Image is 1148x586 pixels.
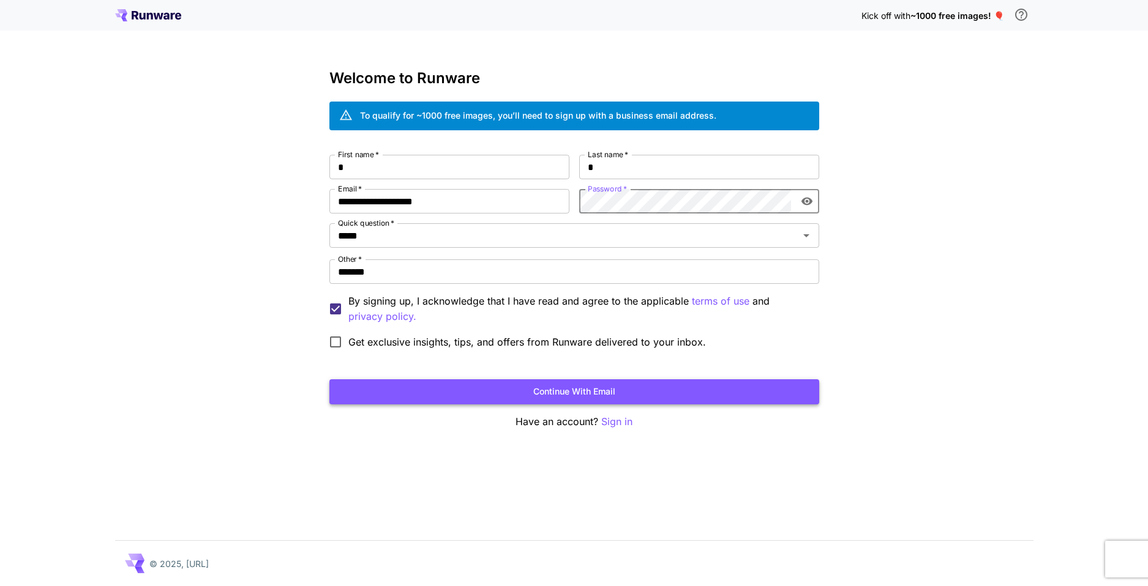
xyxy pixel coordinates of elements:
button: By signing up, I acknowledge that I have read and agree to the applicable terms of use and [348,309,416,324]
p: © 2025, [URL] [149,557,209,570]
span: Get exclusive insights, tips, and offers from Runware delivered to your inbox. [348,335,706,349]
div: To qualify for ~1000 free images, you’ll need to sign up with a business email address. [360,109,716,122]
label: Quick question [338,218,394,228]
button: Sign in [601,414,632,429]
span: ~1000 free images! 🎈 [910,10,1004,21]
p: By signing up, I acknowledge that I have read and agree to the applicable and [348,294,809,324]
button: Continue with email [329,379,819,404]
p: privacy policy. [348,309,416,324]
button: Open [798,227,815,244]
button: By signing up, I acknowledge that I have read and agree to the applicable and privacy policy. [692,294,749,309]
label: Password [588,184,627,194]
p: terms of use [692,294,749,309]
span: Kick off with [861,10,910,21]
p: Have an account? [329,414,819,429]
button: toggle password visibility [796,190,818,212]
label: Other [338,254,362,264]
h3: Welcome to Runware [329,70,819,87]
label: First name [338,149,379,160]
button: In order to qualify for free credit, you need to sign up with a business email address and click ... [1009,2,1034,27]
label: Email [338,184,362,194]
label: Last name [588,149,628,160]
